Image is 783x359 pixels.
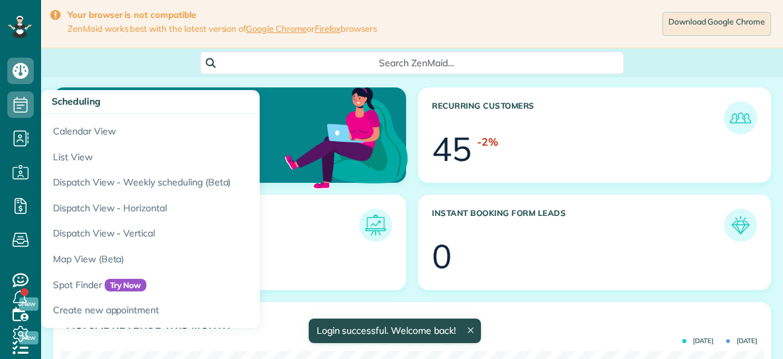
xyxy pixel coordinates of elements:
[105,279,147,292] span: Try Now
[727,212,754,238] img: icon_form_leads-04211a6a04a5b2264e4ee56bc0799ec3eb69b7e499cbb523a139df1d13a81ae0.png
[682,338,713,344] span: [DATE]
[726,338,757,344] span: [DATE]
[246,23,307,34] a: Google Chrome
[52,95,101,107] span: Scheduling
[432,132,472,166] div: 45
[362,212,389,238] img: icon_forecast_revenue-8c13a41c7ed35a8dcfafea3cbb826a0462acb37728057bba2d056411b612bbbe.png
[662,12,771,36] a: Download Google Chrome
[68,23,377,34] span: ZenMaid works best with the latest version of or browsers
[41,272,372,298] a: Spot FinderTry Now
[308,319,480,343] div: Login successful. Welcome back!
[432,240,452,273] div: 0
[315,23,341,34] a: Firefox
[727,105,754,131] img: icon_recurring_customers-cf858462ba22bcd05b5a5880d41d6543d210077de5bb9ebc9590e49fd87d84ed.png
[41,170,372,195] a: Dispatch View - Weekly scheduling (Beta)
[41,195,372,221] a: Dispatch View - Horizontal
[282,72,411,201] img: dashboard_welcome-42a62b7d889689a78055ac9021e634bf52bae3f8056760290aed330b23ab8690.png
[432,101,724,134] h3: Recurring Customers
[41,246,372,272] a: Map View (Beta)
[41,221,372,246] a: Dispatch View - Vertical
[41,144,372,170] a: List View
[41,297,372,328] a: Create new appointment
[432,209,724,242] h3: Instant Booking Form Leads
[68,9,377,21] strong: Your browser is not compatible
[41,114,372,144] a: Calendar View
[477,134,498,150] div: -2%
